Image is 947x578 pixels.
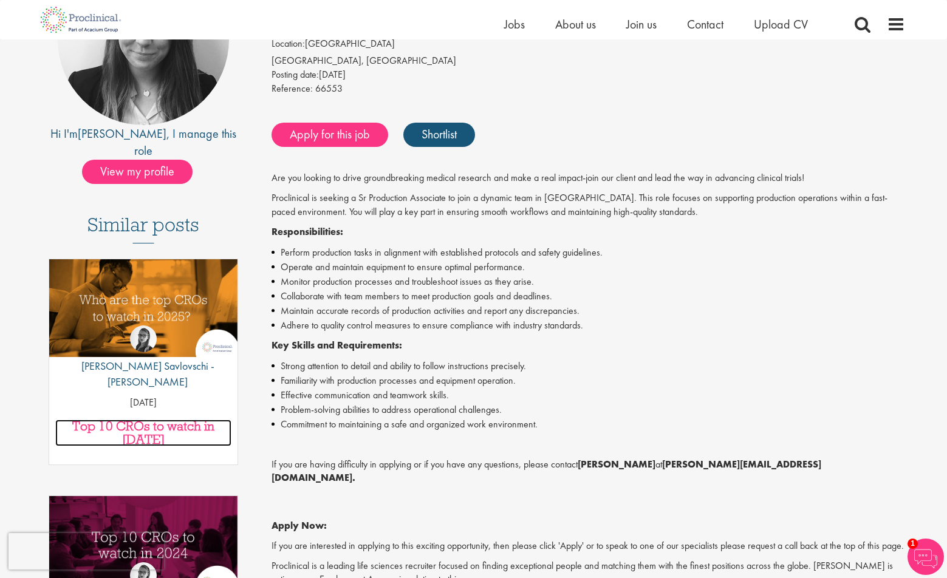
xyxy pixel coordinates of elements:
[78,126,166,141] a: [PERSON_NAME]
[272,68,905,82] div: [DATE]
[49,259,238,367] a: Link to a post
[272,37,905,54] li: [GEOGRAPHIC_DATA]
[272,458,905,486] p: If you are having difficulty in applying or if you have any questions, please contact at
[272,458,821,484] strong: [PERSON_NAME][EMAIL_ADDRESS][DOMAIN_NAME].
[403,123,475,147] a: Shortlist
[272,519,327,532] strong: Apply Now:
[87,214,199,243] h3: Similar posts
[754,16,808,32] a: Upload CV
[272,359,905,373] li: Strong attention to detail and ability to follow instructions precisely.
[272,403,905,417] li: Problem-solving abilities to address operational challenges.
[272,82,313,96] label: Reference:
[55,420,232,446] a: Top 10 CROs to watch in [DATE]
[687,16,723,32] a: Contact
[49,396,238,410] p: [DATE]
[272,191,905,219] p: Proclinical is seeking a Sr Production Associate to join a dynamic team in [GEOGRAPHIC_DATA]. Thi...
[272,54,905,68] div: [GEOGRAPHIC_DATA], [GEOGRAPHIC_DATA]
[315,82,343,95] span: 66553
[130,325,157,352] img: Theodora Savlovschi - Wicks
[908,539,918,549] span: 1
[272,289,905,304] li: Collaborate with team members to meet production goals and deadlines.
[626,16,657,32] a: Join us
[272,171,905,185] p: Are you looking to drive groundbreaking medical research and make a real impact-join our client a...
[43,125,245,160] div: Hi I'm , I manage this role
[49,358,238,389] p: [PERSON_NAME] Savlovschi - [PERSON_NAME]
[272,417,905,432] li: Commitment to maintaining a safe and organized work environment.
[272,260,905,274] li: Operate and maintain equipment to ensure optimal performance.
[272,339,402,352] strong: Key Skills and Requirements:
[272,123,388,147] a: Apply for this job
[272,388,905,403] li: Effective communication and teamwork skills.
[272,68,319,81] span: Posting date:
[9,533,164,569] iframe: reCAPTCHA
[272,318,905,333] li: Adhere to quality control measures to ensure compliance with industry standards.
[82,162,205,178] a: View my profile
[272,274,905,289] li: Monitor production processes and troubleshoot issues as they arise.
[272,37,305,51] label: Location:
[272,373,905,388] li: Familiarity with production processes and equipment operation.
[504,16,525,32] a: Jobs
[49,259,238,357] img: Top 10 CROs 2025 | Proclinical
[272,225,343,238] strong: Responsibilities:
[908,539,944,575] img: Chatbot
[272,245,905,260] li: Perform production tasks in alignment with established protocols and safety guidelines.
[272,539,905,553] p: If you are interested in applying to this exciting opportunity, then please click 'Apply' or to s...
[578,458,655,471] strong: [PERSON_NAME]
[82,160,193,184] span: View my profile
[555,16,596,32] a: About us
[272,304,905,318] li: Maintain accurate records of production activities and report any discrepancies.
[49,325,238,395] a: Theodora Savlovschi - Wicks [PERSON_NAME] Savlovschi - [PERSON_NAME]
